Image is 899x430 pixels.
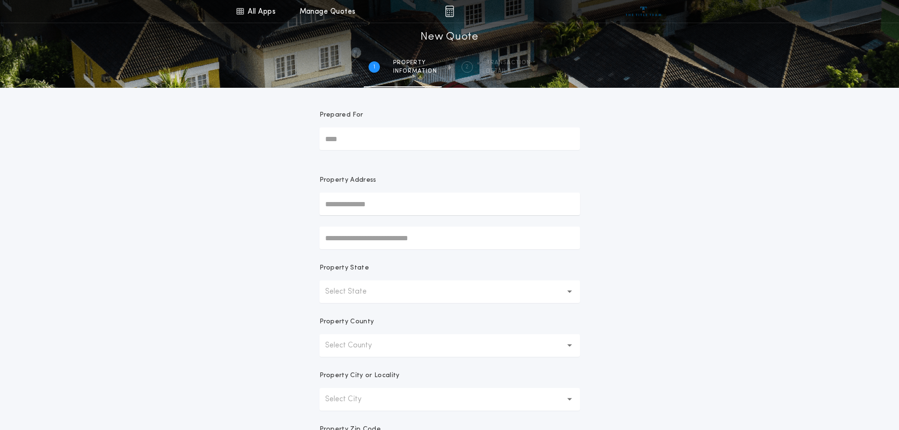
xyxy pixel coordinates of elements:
p: Select City [325,394,377,405]
img: vs-icon [626,7,661,16]
input: Prepared For [319,127,580,150]
h1: New Quote [420,30,478,45]
p: Property State [319,263,369,273]
span: information [393,67,437,75]
button: Select City [319,388,580,411]
span: Transaction [486,59,531,67]
button: Select County [319,334,580,357]
p: Property City or Locality [319,371,400,380]
p: Prepared For [319,110,363,120]
span: details [486,67,531,75]
p: Select County [325,340,387,351]
h2: 1 [373,63,375,71]
p: Select State [325,286,382,297]
h2: 2 [465,63,469,71]
button: Select State [319,280,580,303]
span: Property [393,59,437,67]
p: Property Address [319,176,580,185]
p: Property County [319,317,374,327]
img: img [445,6,454,17]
